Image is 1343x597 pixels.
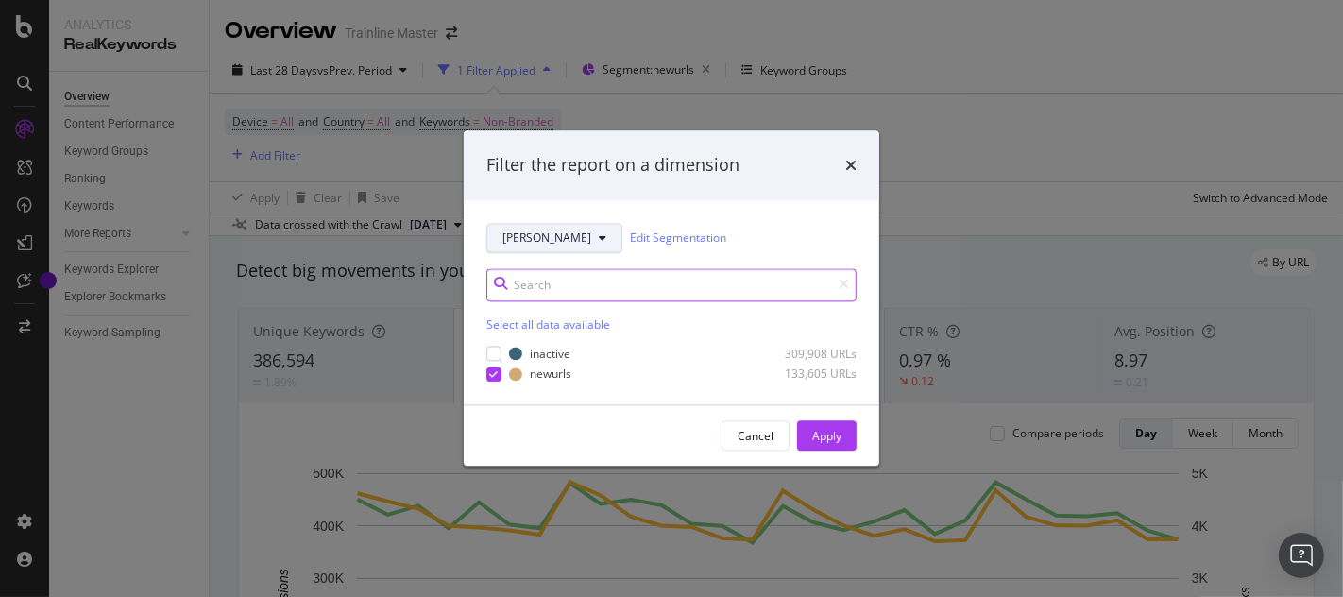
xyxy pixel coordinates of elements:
span: ROE [502,230,591,247]
button: Cancel [722,421,790,452]
div: newurls [530,366,571,382]
a: Edit Segmentation [630,229,726,248]
div: Open Intercom Messenger [1279,533,1324,578]
div: Filter the report on a dimension [486,153,739,178]
button: Apply [797,421,857,452]
div: inactive [530,346,570,362]
div: modal [464,130,879,466]
div: 133,605 URLs [764,366,857,382]
button: [PERSON_NAME] [486,223,622,253]
div: Apply [812,428,841,444]
input: Search [486,268,857,301]
div: Select all data available [486,316,857,333]
div: times [845,153,857,178]
div: 309,908 URLs [764,346,857,362]
div: Cancel [738,428,773,444]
